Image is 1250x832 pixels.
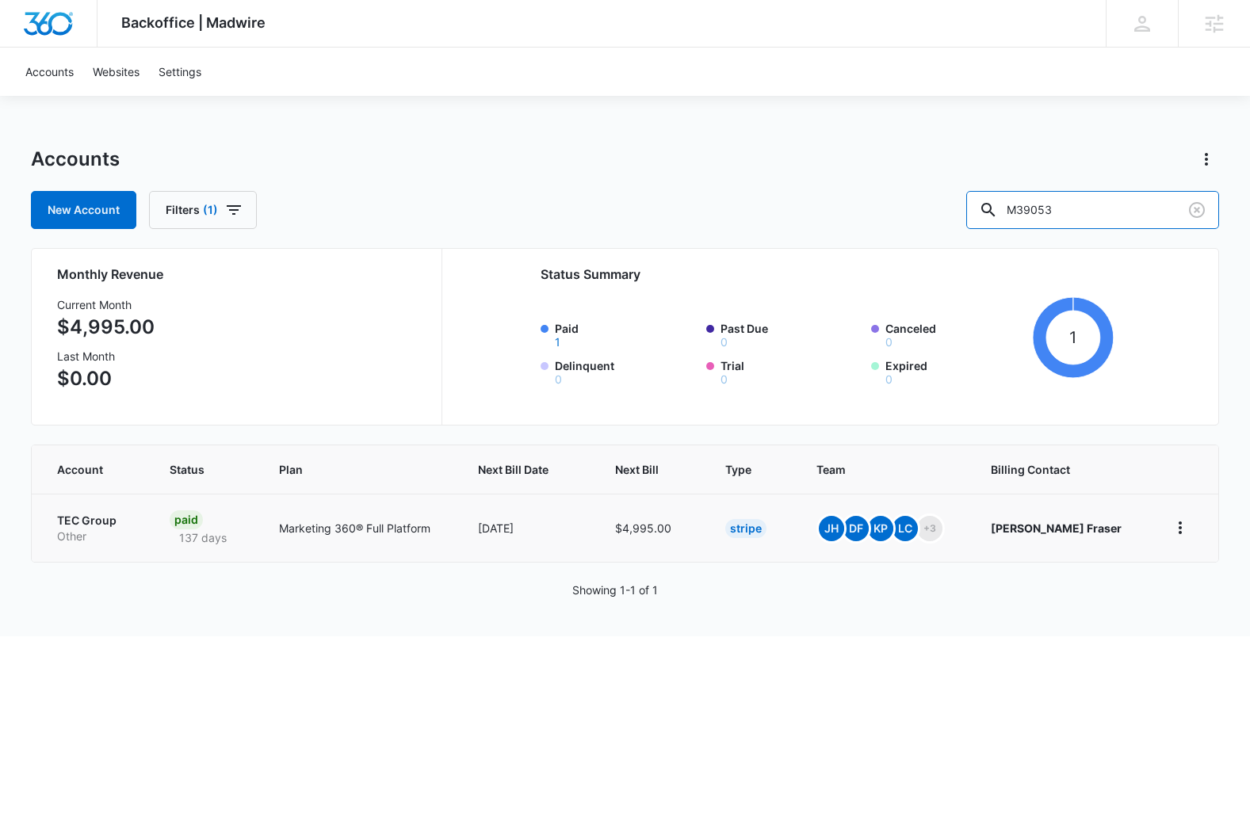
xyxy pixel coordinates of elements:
div: Stripe [725,519,766,538]
a: New Account [31,191,136,229]
span: Status [170,461,218,478]
strong: [PERSON_NAME] Fraser [991,521,1122,535]
a: Settings [149,48,211,96]
label: Expired [885,357,1026,385]
label: Past Due [721,320,862,348]
label: Trial [721,357,862,385]
p: $4,995.00 [57,313,155,342]
span: Plan [279,461,439,478]
button: home [1168,515,1193,540]
input: Search [966,191,1219,229]
label: Paid [555,320,696,348]
span: Next Bill Date [478,461,555,478]
span: JH [819,516,844,541]
span: KP [868,516,893,541]
label: Canceled [885,320,1026,348]
label: Delinquent [555,357,696,385]
button: Filters(1) [149,191,257,229]
span: Next Bill [615,461,663,478]
p: $0.00 [57,364,155,393]
button: Actions [1194,147,1219,172]
a: Websites [83,48,149,96]
span: Account [57,461,109,478]
span: LC [893,516,918,541]
h3: Current Month [57,296,155,313]
span: Type [725,461,755,478]
h1: Accounts [31,147,120,171]
a: TEC GroupOther [57,513,132,544]
span: Billing Contact [991,461,1130,478]
span: Backoffice | Madwire [121,14,266,31]
span: +3 [917,516,942,541]
span: DF [843,516,869,541]
tspan: 1 [1069,327,1076,347]
h2: Status Summary [541,265,1113,284]
div: Paid [170,510,203,529]
h3: Last Month [57,348,155,364]
td: $4,995.00 [596,494,705,562]
p: Other [57,529,132,544]
p: TEC Group [57,513,132,529]
h2: Monthly Revenue [57,265,422,284]
p: Marketing 360® Full Platform [279,520,439,536]
p: 137 days [170,529,236,546]
button: Clear [1184,197,1210,223]
span: Team [816,461,930,478]
button: Paid [555,337,560,348]
a: Accounts [16,48,83,96]
p: Showing 1-1 of 1 [572,582,658,598]
span: (1) [203,204,218,216]
td: [DATE] [459,494,597,562]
